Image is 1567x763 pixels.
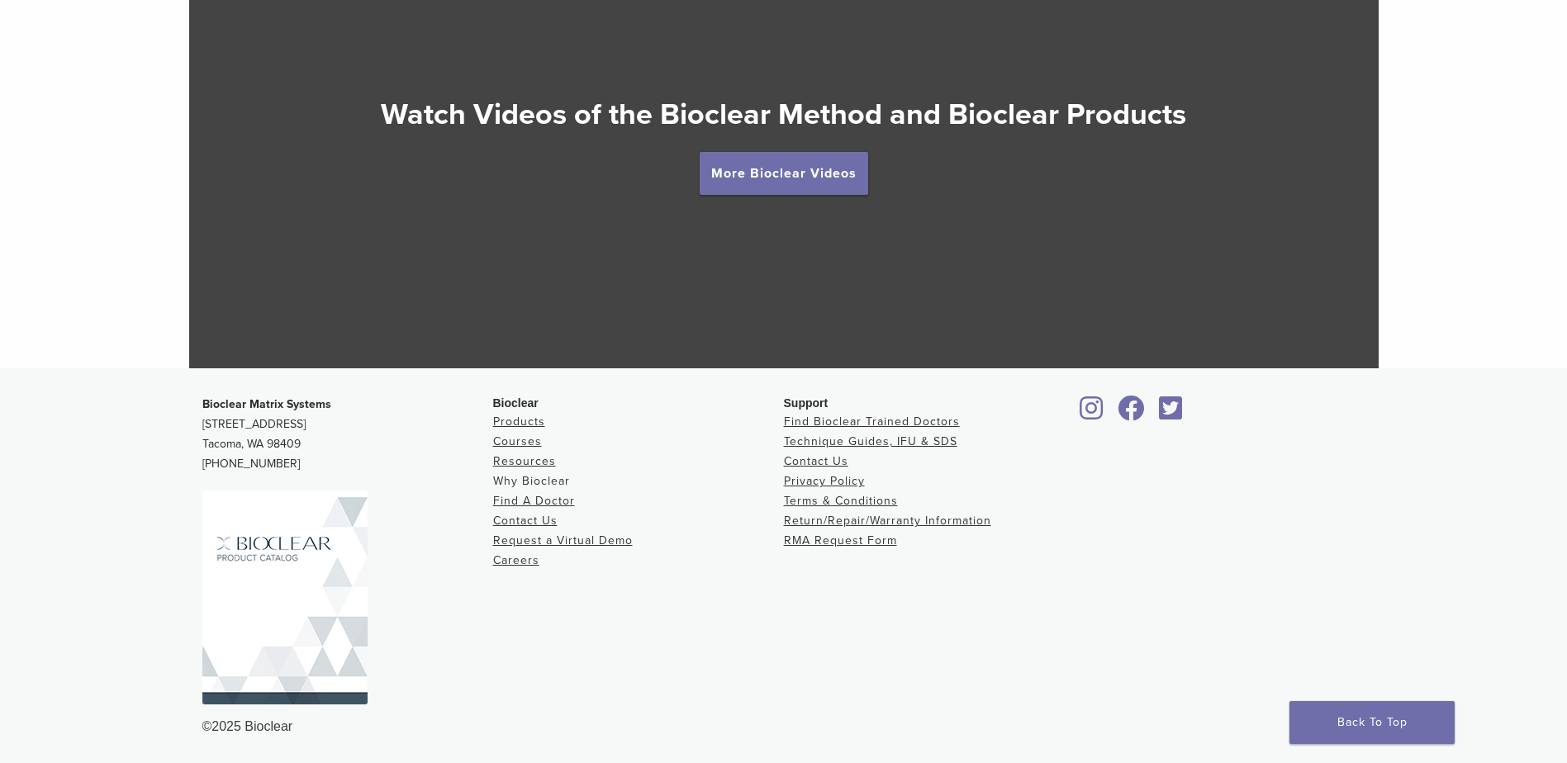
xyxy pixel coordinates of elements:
a: Bioclear [1154,405,1189,422]
a: Resources [493,454,556,468]
img: Bioclear [202,490,368,704]
strong: Bioclear Matrix Systems [202,397,331,411]
span: Bioclear [493,396,539,410]
a: Terms & Conditions [784,494,898,508]
a: Find Bioclear Trained Doctors [784,415,960,429]
a: Privacy Policy [784,474,865,488]
span: Support [784,396,829,410]
a: Technique Guides, IFU & SDS [784,434,957,448]
a: Why Bioclear [493,474,570,488]
a: Careers [493,553,539,567]
h2: Watch Videos of the Bioclear Method and Bioclear Products [189,95,1379,135]
div: ©2025 Bioclear [202,717,1365,737]
a: Bioclear [1113,405,1151,422]
a: Bioclear [1075,405,1109,422]
a: More Bioclear Videos [700,152,868,195]
a: Request a Virtual Demo [493,533,633,547]
a: Products [493,415,545,429]
p: [STREET_ADDRESS] Tacoma, WA 98409 [PHONE_NUMBER] [202,395,493,474]
a: Courses [493,434,542,448]
a: Back To Top [1289,701,1455,744]
a: Contact Us [493,514,558,528]
a: Contact Us [784,454,848,468]
a: Find A Doctor [493,494,575,508]
a: Return/Repair/Warranty Information [784,514,991,528]
a: RMA Request Form [784,533,897,547]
